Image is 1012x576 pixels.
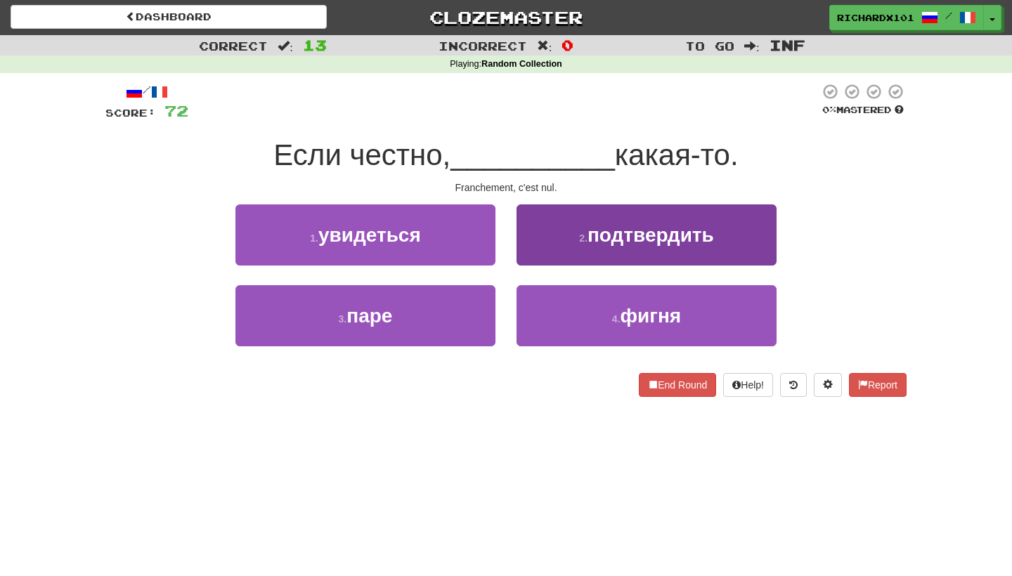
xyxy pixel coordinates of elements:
[346,305,392,327] span: паре
[517,204,777,266] button: 2.подтвердить
[744,40,760,52] span: :
[780,373,807,397] button: Round history (alt+y)
[235,285,495,346] button: 3.паре
[615,138,739,171] span: какая-то.
[588,224,714,246] span: подтвердить
[164,102,188,119] span: 72
[199,39,268,53] span: Correct
[639,373,716,397] button: End Round
[621,305,682,327] span: фигня
[348,5,664,30] a: Clozemaster
[235,204,495,266] button: 1.увидеться
[837,11,914,24] span: RichardX101
[105,181,907,195] div: Franchement, c'est nul.
[310,233,318,244] small: 1 .
[278,40,293,52] span: :
[822,104,836,115] span: 0 %
[770,37,805,53] span: Inf
[579,233,588,244] small: 2 .
[945,11,952,20] span: /
[829,5,984,30] a: RichardX101 /
[517,285,777,346] button: 4.фигня
[450,138,615,171] span: __________
[537,40,552,52] span: :
[339,313,347,325] small: 3 .
[318,224,421,246] span: увидеться
[105,83,188,100] div: /
[849,373,907,397] button: Report
[723,373,773,397] button: Help!
[562,37,573,53] span: 0
[439,39,527,53] span: Incorrect
[819,104,907,117] div: Mastered
[303,37,327,53] span: 13
[273,138,450,171] span: Если честно,
[612,313,621,325] small: 4 .
[685,39,734,53] span: To go
[105,107,156,119] span: Score:
[481,59,562,69] strong: Random Collection
[11,5,327,29] a: Dashboard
